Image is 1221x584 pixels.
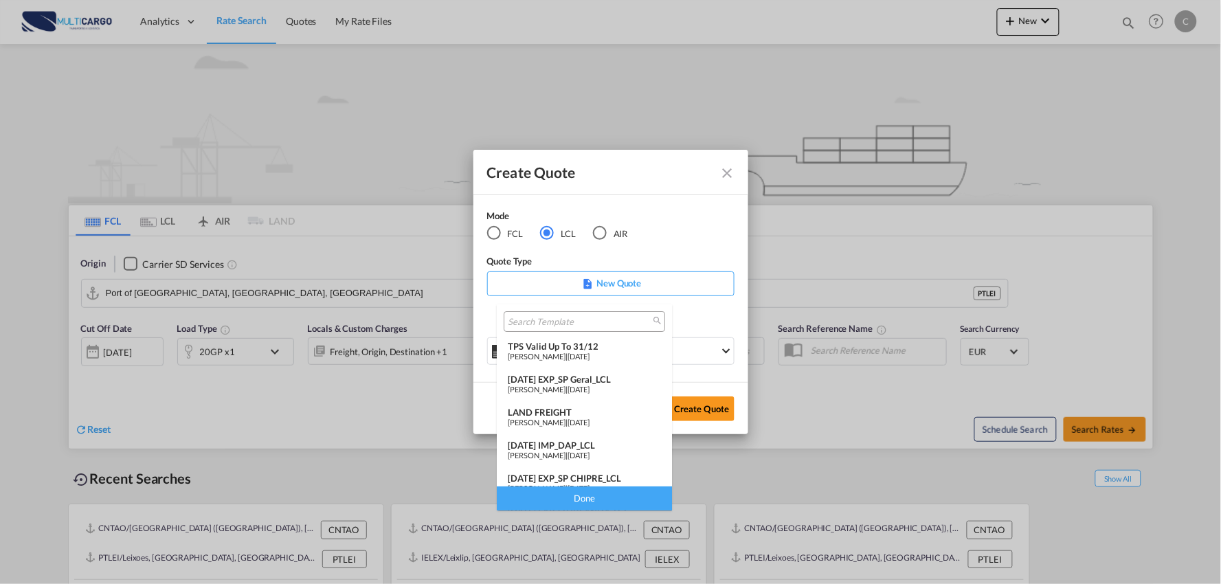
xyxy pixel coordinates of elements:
span: [PERSON_NAME] [508,352,565,361]
span: [DATE] [568,418,590,427]
span: [DATE] [568,451,590,460]
div: LAND FREIGHT [508,407,661,418]
span: [DATE] [568,352,590,361]
div: TPS valid up to 31/12 [508,341,661,352]
span: [PERSON_NAME] [508,451,565,460]
div: | [508,352,661,361]
span: [PERSON_NAME] [508,418,565,427]
span: [PERSON_NAME] [508,385,565,394]
div: [DATE] EXP_SP Geral_LCL [508,374,661,385]
div: | [508,451,661,460]
div: [DATE] IMP_DAP_LCL [508,440,661,451]
span: [DATE] [568,484,590,493]
div: [DATE] EXP_SP CHIPRE_LCL [508,473,661,484]
span: [PERSON_NAME] [508,484,565,493]
span: [DATE] [568,385,590,394]
input: Search Template [508,316,650,328]
div: Done [497,486,672,510]
div: | [508,484,661,493]
div: | [508,385,661,394]
md-icon: icon-magnify [652,315,662,326]
div: | [508,418,661,427]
